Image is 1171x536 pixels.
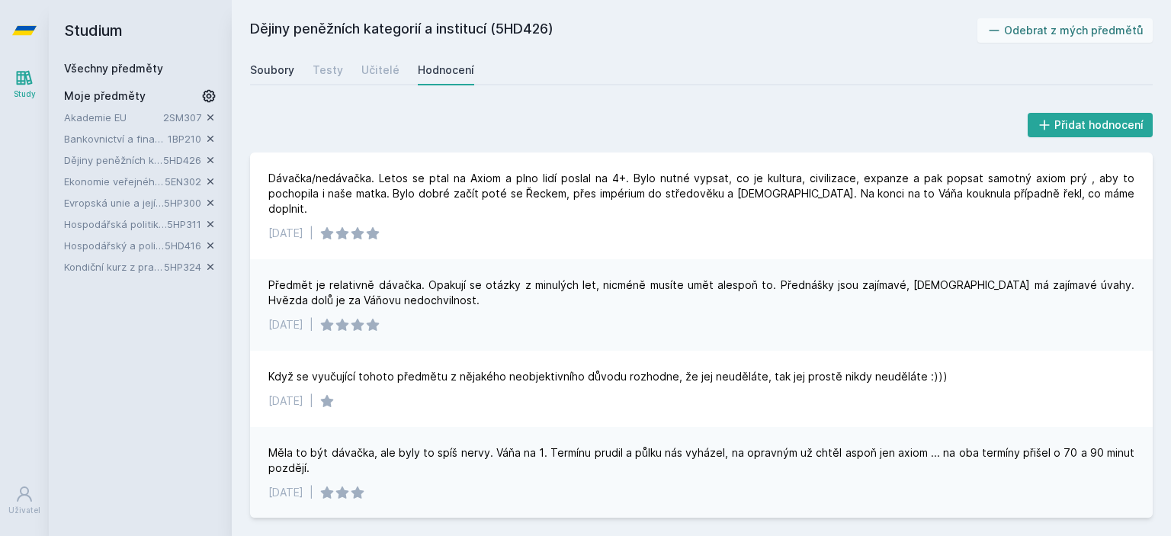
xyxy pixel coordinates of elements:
[1028,113,1153,137] button: Přidat hodnocení
[64,152,163,168] a: Dějiny peněžních kategorií a institucí
[164,261,201,273] a: 5HP324
[250,18,977,43] h2: Dějiny peněžních kategorií a institucí (5HD426)
[310,393,313,409] div: |
[310,226,313,241] div: |
[164,197,201,209] a: 5HP300
[14,88,36,100] div: Study
[163,111,201,124] a: 2SM307
[418,63,474,78] div: Hodnocení
[3,477,46,524] a: Uživatel
[163,154,201,166] a: 5HD426
[977,18,1153,43] button: Odebrat z mých předmětů
[64,195,164,210] a: Evropská unie a její politiky
[250,63,294,78] div: Soubory
[361,63,399,78] div: Učitelé
[64,62,163,75] a: Všechny předměty
[313,55,343,85] a: Testy
[64,88,146,104] span: Moje předměty
[64,131,168,146] a: Bankovnictví a finanční instituce
[268,445,1134,476] div: Měla to být dávačka, ale byly to spíš nervy. Váňa na 1. Termínu prudil a půlku nás vyházel, na op...
[268,485,303,500] div: [DATE]
[268,369,948,384] div: Když se vyučující tohoto předmětu z nějakého neobjektivního důvodu rozhodne, že jej neuděláte, ta...
[268,171,1134,217] div: Dávačka/nedávačka. Letos se ptal na Axiom a plno lidí poslal na 4+. Bylo nutné vypsat, co je kult...
[168,133,201,145] a: 1BP210
[361,55,399,85] a: Učitelé
[313,63,343,78] div: Testy
[418,55,474,85] a: Hodnocení
[64,174,165,189] a: Ekonomie veřejného sektoru
[64,259,164,274] a: Kondiční kurz z praktické hospodářské politiky
[268,278,1134,308] div: Předmět je relativně dávačka. Opakují se otázky z minulých let, nicméně musíte umět alespoň to. P...
[268,393,303,409] div: [DATE]
[64,217,167,232] a: Hospodářská politika pro země bohaté na přírodní zdroje
[250,55,294,85] a: Soubory
[268,226,303,241] div: [DATE]
[165,239,201,252] a: 5HD416
[167,218,201,230] a: 5HP311
[64,110,163,125] a: Akademie EU
[165,175,201,188] a: 5EN302
[64,238,165,253] a: Hospodářský a politický vývoj Evropy ve 20.století
[8,505,40,516] div: Uživatel
[310,317,313,332] div: |
[3,61,46,108] a: Study
[310,485,313,500] div: |
[268,317,303,332] div: [DATE]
